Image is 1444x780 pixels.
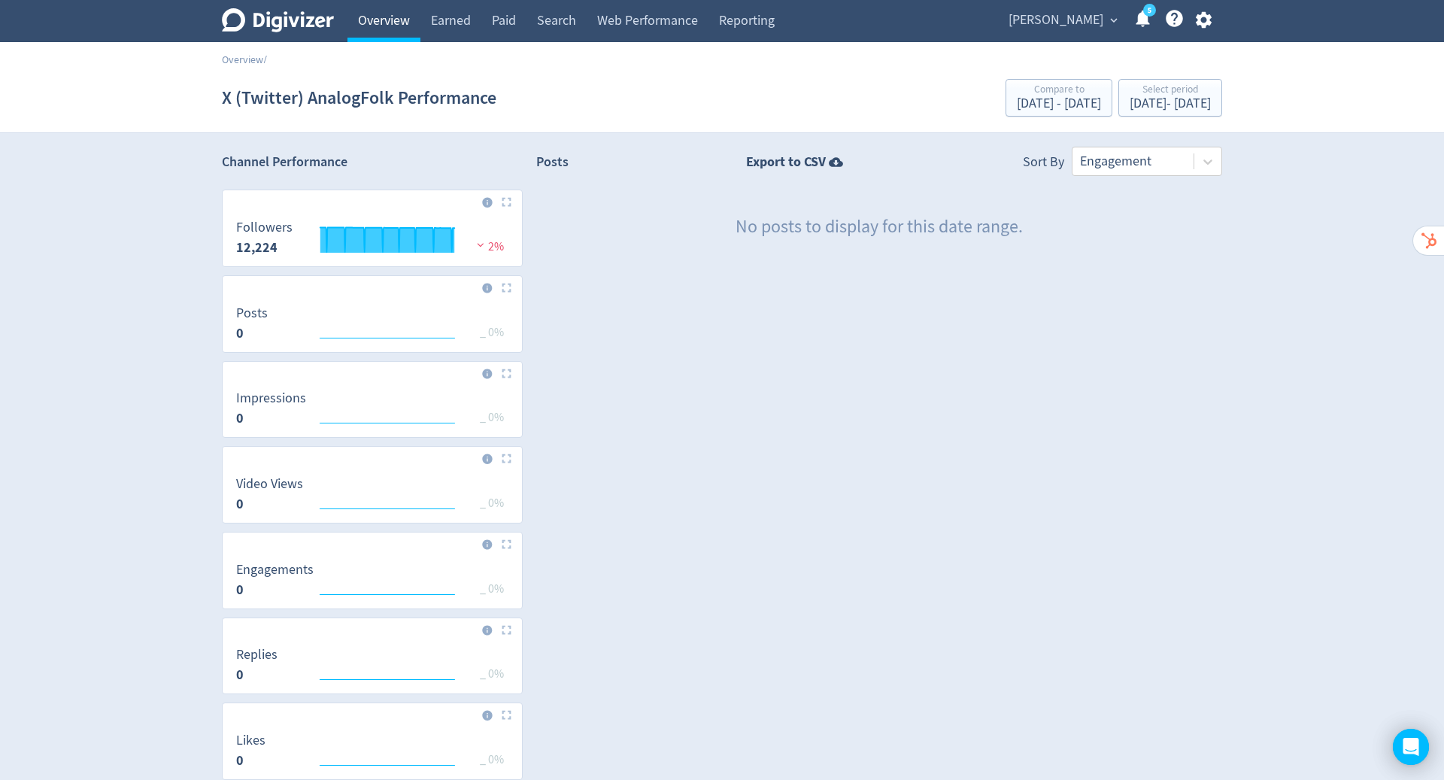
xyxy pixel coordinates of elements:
[736,214,1023,240] p: No posts to display for this date range.
[236,390,306,407] dt: Impressions
[236,666,244,684] strong: 0
[1023,153,1064,176] div: Sort By
[236,238,278,256] strong: 12,224
[1009,8,1103,32] span: [PERSON_NAME]
[502,197,511,207] img: Placeholder
[1003,8,1121,32] button: [PERSON_NAME]
[236,495,244,513] strong: 0
[480,752,504,767] span: _ 0%
[502,369,511,378] img: Placeholder
[1130,97,1211,111] div: [DATE] - [DATE]
[502,539,511,549] img: Placeholder
[1143,4,1156,17] a: 5
[1017,84,1101,97] div: Compare to
[236,475,303,493] dt: Video Views
[229,220,516,260] svg: Followers 12,224
[236,581,244,599] strong: 0
[229,563,516,602] svg: Engagements 0
[746,153,826,171] strong: Export to CSV
[536,153,569,176] h2: Posts
[480,496,504,511] span: _ 0%
[222,74,496,122] h1: X (Twitter) AnalogFolk Performance
[1393,729,1429,765] div: Open Intercom Messenger
[502,454,511,463] img: Placeholder
[236,324,244,342] strong: 0
[1017,97,1101,111] div: [DATE] - [DATE]
[473,239,488,250] img: negative-performance.svg
[502,283,511,293] img: Placeholder
[1148,5,1151,16] text: 5
[229,306,516,346] svg: Posts 0
[229,733,516,773] svg: Likes 0
[236,732,265,749] dt: Likes
[229,648,516,687] svg: Replies 0
[229,477,516,517] svg: Video Views 0
[502,710,511,720] img: Placeholder
[236,219,293,236] dt: Followers
[263,53,267,66] span: /
[1130,84,1211,97] div: Select period
[236,751,244,769] strong: 0
[1118,79,1222,117] button: Select period[DATE]- [DATE]
[236,305,268,322] dt: Posts
[480,666,504,681] span: _ 0%
[236,646,278,663] dt: Replies
[480,410,504,425] span: _ 0%
[1107,14,1121,27] span: expand_more
[1006,79,1112,117] button: Compare to[DATE] - [DATE]
[229,391,516,431] svg: Impressions 0
[473,239,504,254] span: 2%
[480,581,504,596] span: _ 0%
[222,53,263,66] a: Overview
[480,325,504,340] span: _ 0%
[236,561,314,578] dt: Engagements
[502,625,511,635] img: Placeholder
[222,153,523,171] h2: Channel Performance
[236,409,244,427] strong: 0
